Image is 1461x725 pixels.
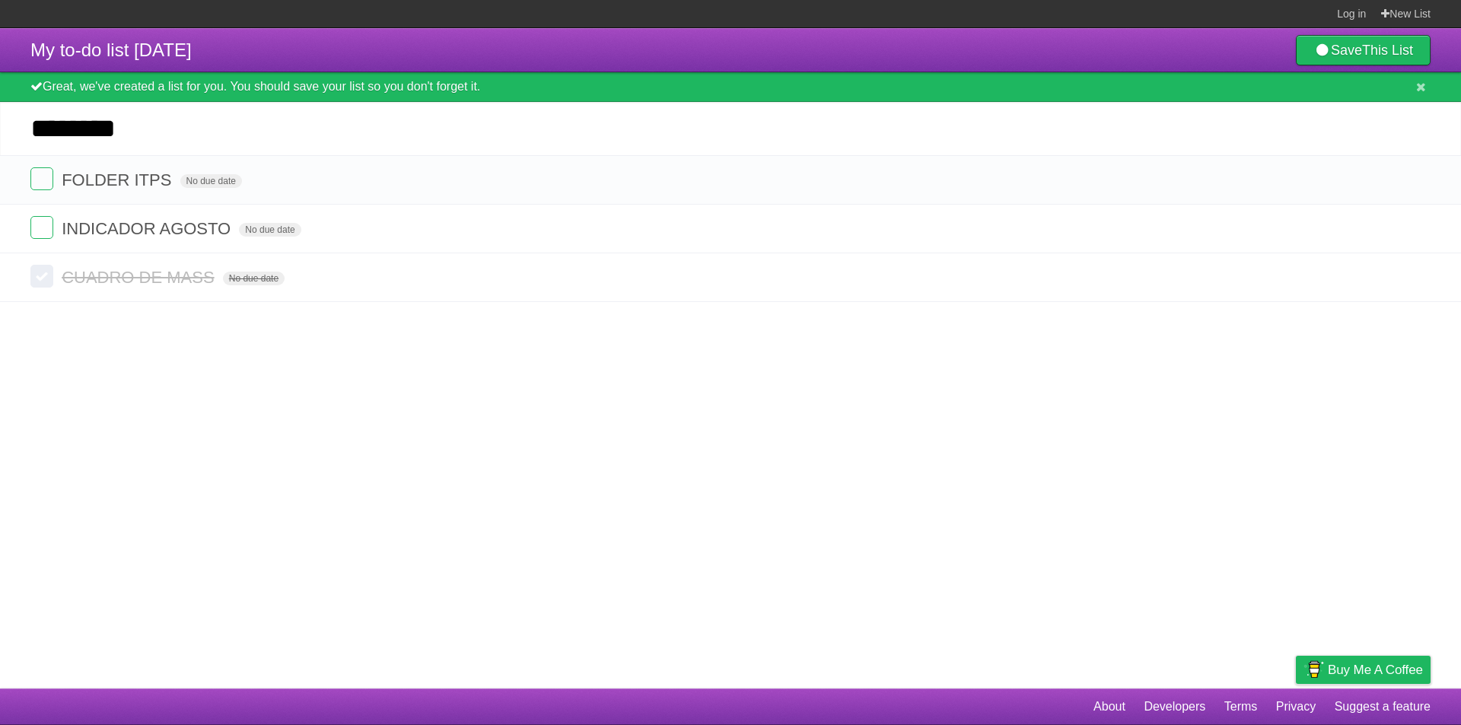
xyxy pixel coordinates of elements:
[30,216,53,239] label: Done
[62,219,234,238] span: INDICADOR AGOSTO
[239,223,301,237] span: No due date
[62,170,175,189] span: FOLDER ITPS
[180,174,242,188] span: No due date
[1335,692,1431,721] a: Suggest a feature
[30,40,192,60] span: My to-do list [DATE]
[1328,657,1423,683] span: Buy me a coffee
[30,167,53,190] label: Done
[62,268,218,287] span: CUADRO DE MASS
[1224,692,1258,721] a: Terms
[1093,692,1125,721] a: About
[1144,692,1205,721] a: Developers
[30,265,53,288] label: Done
[223,272,285,285] span: No due date
[1276,692,1316,721] a: Privacy
[1296,35,1431,65] a: SaveThis List
[1296,656,1431,684] a: Buy me a coffee
[1362,43,1413,58] b: This List
[1303,657,1324,682] img: Buy me a coffee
